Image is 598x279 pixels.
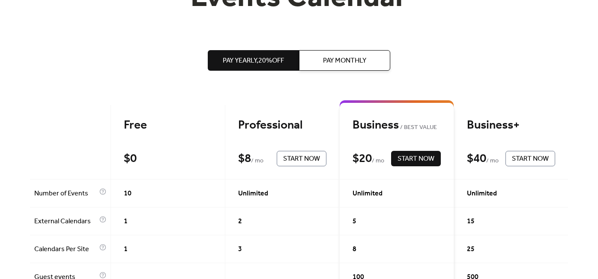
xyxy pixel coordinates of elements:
[391,151,441,166] button: Start Now
[353,244,356,255] span: 8
[34,244,97,255] span: Calendars Per Site
[124,151,137,166] div: $ 0
[323,56,366,66] span: Pay Monthly
[353,189,383,199] span: Unlimited
[124,189,132,199] span: 10
[353,151,372,166] div: $ 20
[467,118,555,133] div: Business+
[238,118,326,133] div: Professional
[467,216,475,227] span: 15
[353,216,356,227] span: 5
[238,151,251,166] div: $ 8
[299,50,390,71] button: Pay Monthly
[467,189,497,199] span: Unlimited
[238,216,242,227] span: 2
[486,156,499,166] span: / mo
[238,189,268,199] span: Unlimited
[124,118,212,133] div: Free
[124,244,128,255] span: 1
[512,154,549,164] span: Start Now
[277,151,326,166] button: Start Now
[223,56,284,66] span: Pay Yearly, 20% off
[399,123,437,133] span: BEST VALUE
[251,156,263,166] span: / mo
[353,118,441,133] div: Business
[467,151,486,166] div: $ 40
[208,50,299,71] button: Pay Yearly,20%off
[238,244,242,255] span: 3
[505,151,555,166] button: Start Now
[283,154,320,164] span: Start Now
[467,244,475,255] span: 25
[34,189,97,199] span: Number of Events
[124,216,128,227] span: 1
[34,216,97,227] span: External Calendars
[398,154,434,164] span: Start Now
[372,156,384,166] span: / mo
